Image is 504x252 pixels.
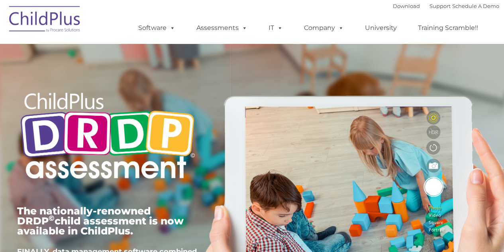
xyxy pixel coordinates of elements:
[261,20,291,36] a: IT
[393,3,499,9] font: |
[357,20,405,36] a: University
[429,3,451,9] a: Support
[17,205,184,237] span: The nationally-renowned DRDP child assessment is now available in ChildPlus.
[188,20,255,36] a: Assessments
[452,3,499,9] a: Schedule A Demo
[296,20,352,36] a: Company
[410,20,486,36] a: Training Scramble!!
[5,0,85,40] img: ChildPlus by Procare Solutions
[393,3,420,9] a: Download
[17,82,198,192] img: Copyright - DRDP Logo Light
[49,214,55,223] sup: ©
[130,20,183,36] a: Software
